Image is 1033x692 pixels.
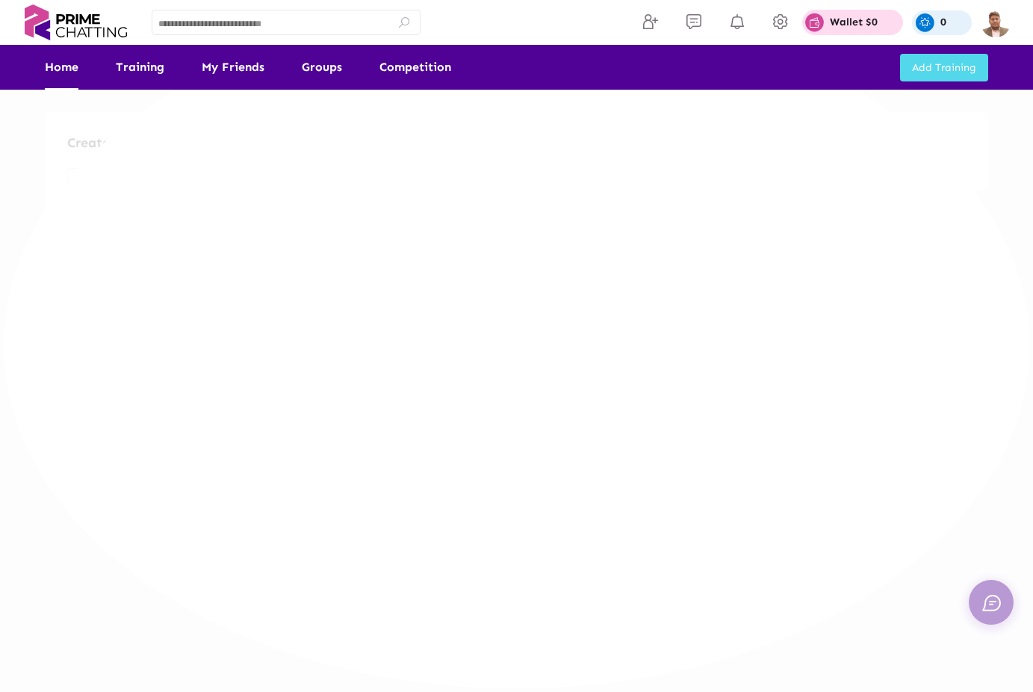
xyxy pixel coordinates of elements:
[912,61,976,74] span: Add Training
[45,45,78,90] a: Home
[981,7,1011,37] img: img
[116,45,164,90] a: Training
[940,17,946,28] p: 0
[22,4,129,40] img: logo
[202,45,264,90] a: My Friends
[900,54,988,81] button: Add Training
[379,45,451,90] a: Competition
[302,45,342,90] a: Groups
[830,17,878,28] p: Wallet $0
